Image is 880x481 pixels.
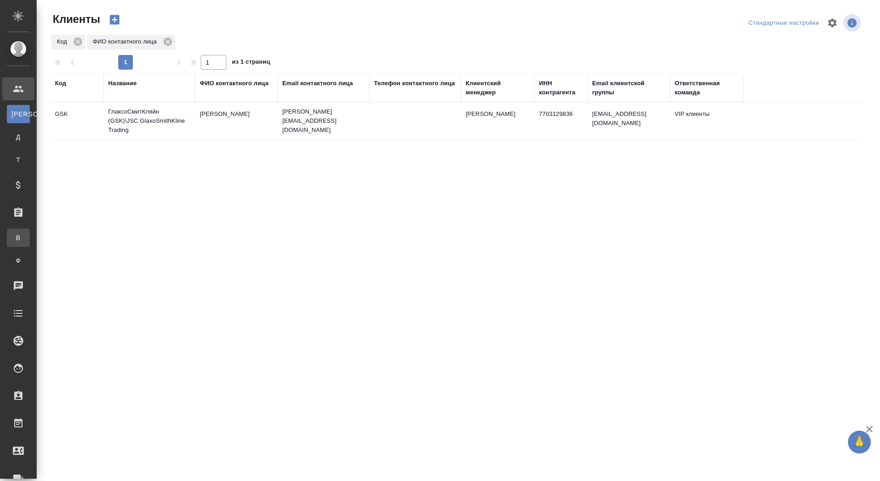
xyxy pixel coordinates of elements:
span: Ф [11,256,25,265]
div: Email клиентской группы [592,79,665,97]
button: 🙏 [848,431,871,454]
a: [PERSON_NAME] [7,105,30,123]
div: ФИО контактного лица [200,79,269,88]
span: 🙏 [852,432,867,452]
span: [PERSON_NAME] [11,109,25,119]
div: Ответственная команда [675,79,739,97]
td: [PERSON_NAME] [461,105,534,137]
div: Email контактного лица [282,79,353,88]
a: Ф [7,251,30,270]
p: ФИО контактного лица [93,37,160,46]
div: ИНН контрагента [539,79,583,97]
a: В [7,229,30,247]
a: Т [7,151,30,169]
td: GSK [50,105,104,137]
div: Название [108,79,137,88]
div: Клиентский менеджер [466,79,530,97]
div: Код [55,79,66,88]
div: Телефон контактного лица [374,79,455,88]
span: Посмотреть информацию [843,14,863,32]
p: [PERSON_NAME][EMAIL_ADDRESS][DOMAIN_NAME] [282,107,365,135]
span: Клиенты [50,12,100,27]
span: Т [11,155,25,164]
a: Д [7,128,30,146]
td: VIP клиенты [670,105,743,137]
td: ГлаксоСмитКляйн (GSK)\JSC GlaxoSmithKline Trading [104,103,195,139]
span: Настроить таблицу [821,12,843,34]
td: 7703129836 [534,105,588,137]
p: Код [57,37,70,46]
td: [PERSON_NAME] [195,105,278,137]
span: Д [11,132,25,142]
span: из 1 страниц [232,56,270,70]
td: [EMAIL_ADDRESS][DOMAIN_NAME] [588,105,670,137]
div: split button [746,16,821,30]
div: Код [51,35,85,49]
span: В [11,233,25,242]
div: ФИО контактного лица [87,35,175,49]
button: Создать [104,12,126,27]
